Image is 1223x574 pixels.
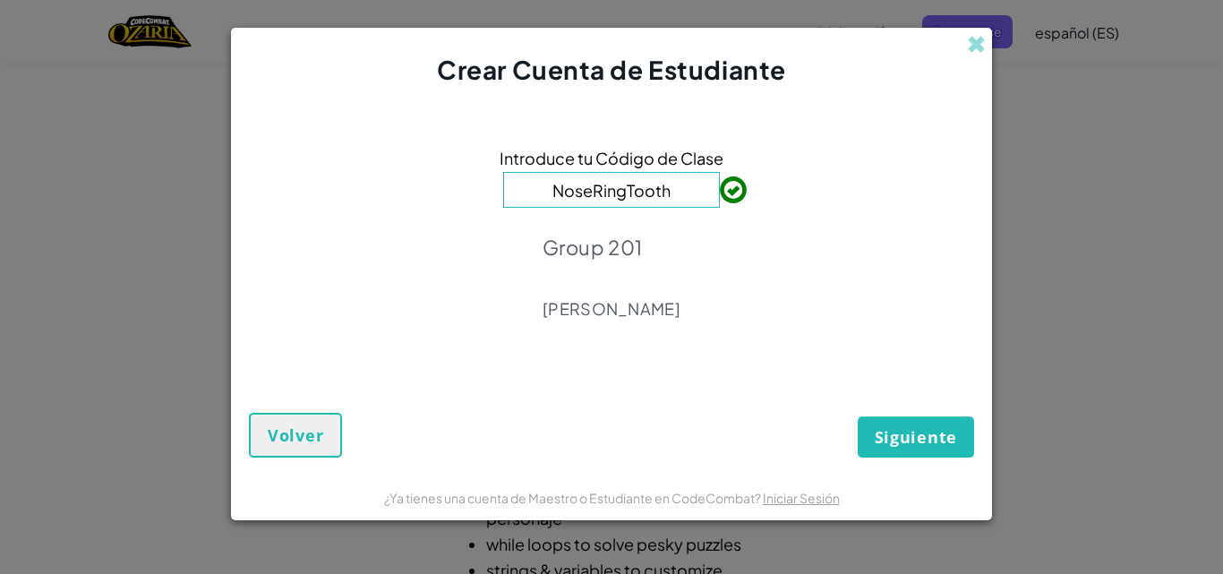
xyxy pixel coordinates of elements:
p: Group 201 [543,235,680,260]
span: ¿Ya tienes una cuenta de Maestro o Estudiante en CodeCombat? [384,490,763,506]
span: Crear Cuenta de Estudiante [437,54,786,85]
span: Volver [268,424,323,446]
span: Siguiente [875,426,957,448]
a: Iniciar Sesión [763,490,840,506]
p: [PERSON_NAME] [543,298,680,320]
button: Siguiente [858,416,974,458]
span: Introduce tu Código de Clase [500,145,723,171]
button: Volver [249,413,342,458]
